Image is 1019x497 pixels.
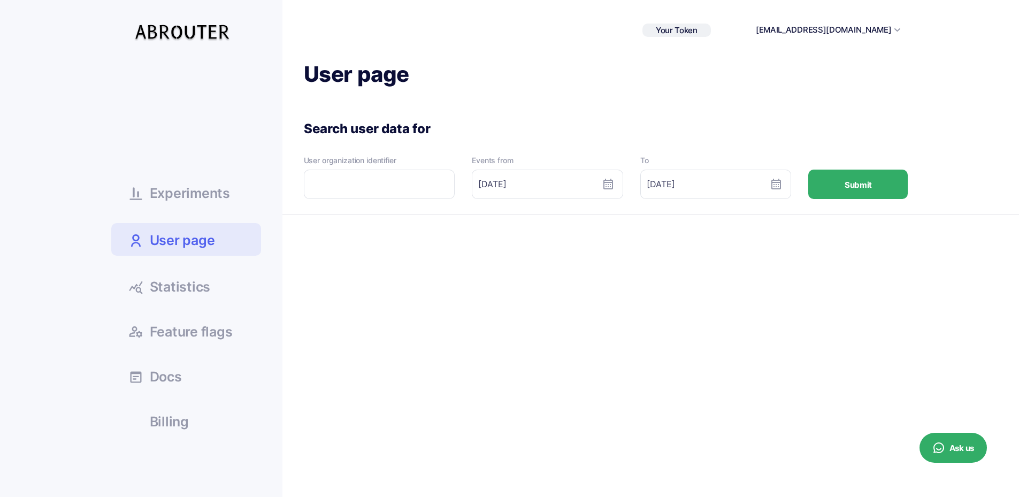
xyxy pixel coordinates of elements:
span: Experiments [150,187,230,200]
img: Logo [134,14,235,46]
span: User page [150,231,215,250]
a: Docs [111,362,261,391]
span: Billing [150,415,189,429]
a: Statistics [111,272,261,301]
span: Docs [150,370,182,384]
a: Experiments [111,178,261,207]
span: Your Token [656,25,698,35]
span: Feature flags [150,325,233,339]
div: To [640,157,792,164]
a: Billing [111,407,261,435]
button: [EMAIL_ADDRESS][DOMAIN_NAME] [756,24,892,36]
div: User organization identifier [304,157,455,164]
a: Logo [119,14,235,46]
div: Search user data for [304,123,908,135]
div: Events from [472,157,623,164]
span: Statistics [150,280,211,294]
button: Submit [808,170,908,199]
h1: User page [304,60,908,88]
button: Ask us [920,433,987,463]
a: Feature flags [111,317,261,346]
a: User page [111,223,261,256]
